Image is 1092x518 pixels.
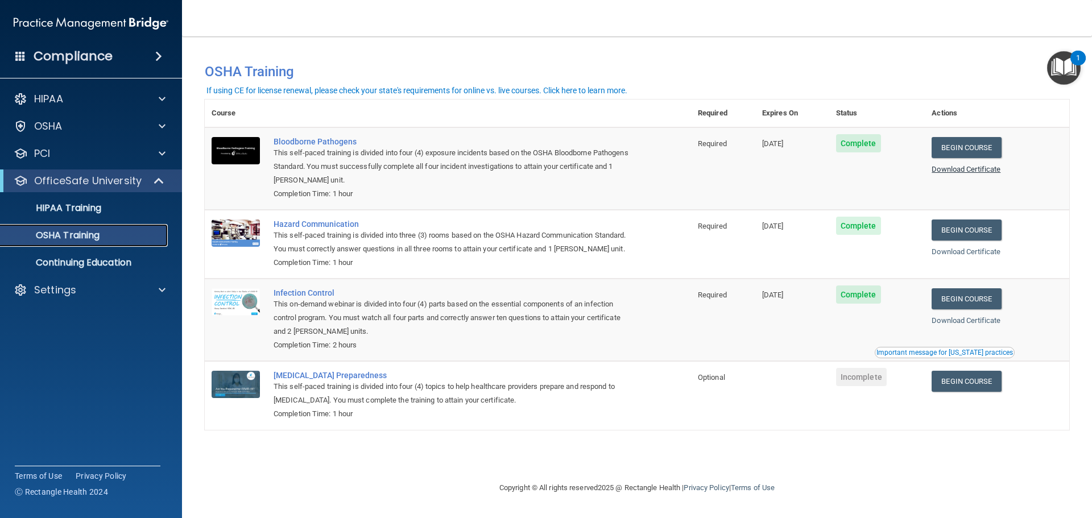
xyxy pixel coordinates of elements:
a: Terms of Use [731,483,775,492]
img: PMB logo [14,12,168,35]
span: Incomplete [836,368,887,386]
th: Status [829,100,925,127]
p: HIPAA Training [7,202,101,214]
span: Required [698,291,727,299]
span: [DATE] [762,222,784,230]
span: Ⓒ Rectangle Health 2024 [15,486,108,498]
a: Bloodborne Pathogens [274,137,634,146]
div: 1 [1076,58,1080,73]
div: Completion Time: 1 hour [274,256,634,270]
a: Privacy Policy [684,483,729,492]
div: This self-paced training is divided into four (4) exposure incidents based on the OSHA Bloodborne... [274,146,634,187]
th: Actions [925,100,1069,127]
span: Required [698,222,727,230]
button: Open Resource Center, 1 new notification [1047,51,1081,85]
p: OSHA Training [7,230,100,241]
span: Optional [698,373,725,382]
div: Completion Time: 1 hour [274,407,634,421]
div: This self-paced training is divided into three (3) rooms based on the OSHA Hazard Communication S... [274,229,634,256]
h4: Compliance [34,48,113,64]
a: Privacy Policy [76,470,127,482]
div: Completion Time: 1 hour [274,187,634,201]
p: Continuing Education [7,257,163,268]
a: OSHA [14,119,166,133]
span: [DATE] [762,139,784,148]
a: HIPAA [14,92,166,106]
button: If using CE for license renewal, please check your state's requirements for online vs. live cours... [205,85,629,96]
a: Download Certificate [932,247,1000,256]
a: Begin Course [932,219,1001,241]
th: Expires On [755,100,829,127]
p: PCI [34,147,50,160]
div: Important message for [US_STATE] practices [876,349,1013,356]
a: Infection Control [274,288,634,297]
a: Download Certificate [932,316,1000,325]
a: Begin Course [932,371,1001,392]
a: OfficeSafe University [14,174,165,188]
div: Copyright © All rights reserved 2025 @ Rectangle Health | | [429,470,845,506]
a: Begin Course [932,137,1001,158]
a: Download Certificate [932,165,1000,173]
a: PCI [14,147,166,160]
span: [DATE] [762,291,784,299]
a: Hazard Communication [274,219,634,229]
p: HIPAA [34,92,63,106]
span: Complete [836,134,881,152]
a: [MEDICAL_DATA] Preparedness [274,371,634,380]
h4: OSHA Training [205,64,1069,80]
span: Required [698,139,727,148]
button: Read this if you are a dental practitioner in the state of CA [875,347,1015,358]
div: If using CE for license renewal, please check your state's requirements for online vs. live cours... [206,86,627,94]
th: Course [205,100,267,127]
th: Required [691,100,755,127]
p: Settings [34,283,76,297]
p: OfficeSafe University [34,174,142,188]
a: Terms of Use [15,470,62,482]
a: Begin Course [932,288,1001,309]
a: Settings [14,283,166,297]
div: This on-demand webinar is divided into four (4) parts based on the essential components of an inf... [274,297,634,338]
div: This self-paced training is divided into four (4) topics to help healthcare providers prepare and... [274,380,634,407]
span: Complete [836,217,881,235]
div: Completion Time: 2 hours [274,338,634,352]
p: OSHA [34,119,63,133]
span: Complete [836,285,881,304]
